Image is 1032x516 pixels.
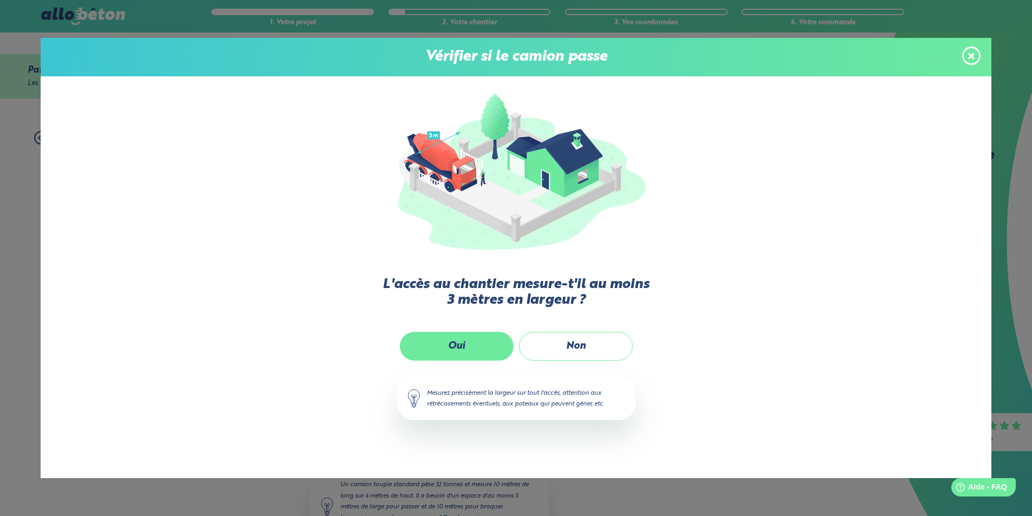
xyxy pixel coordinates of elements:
p: Vérifier si le camion passe [51,49,981,66]
label: L'accès au chantier mesure-t'il au moins 3 mètres en largeur ? [381,277,652,309]
div: Mesurez précisément la largeur sur tout l'accès, attention aux rétrécissements éventuels, aux pot... [397,377,635,420]
label: Oui [400,332,514,361]
label: Non [519,332,633,361]
iframe: Help widget launcher [936,474,1020,504]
